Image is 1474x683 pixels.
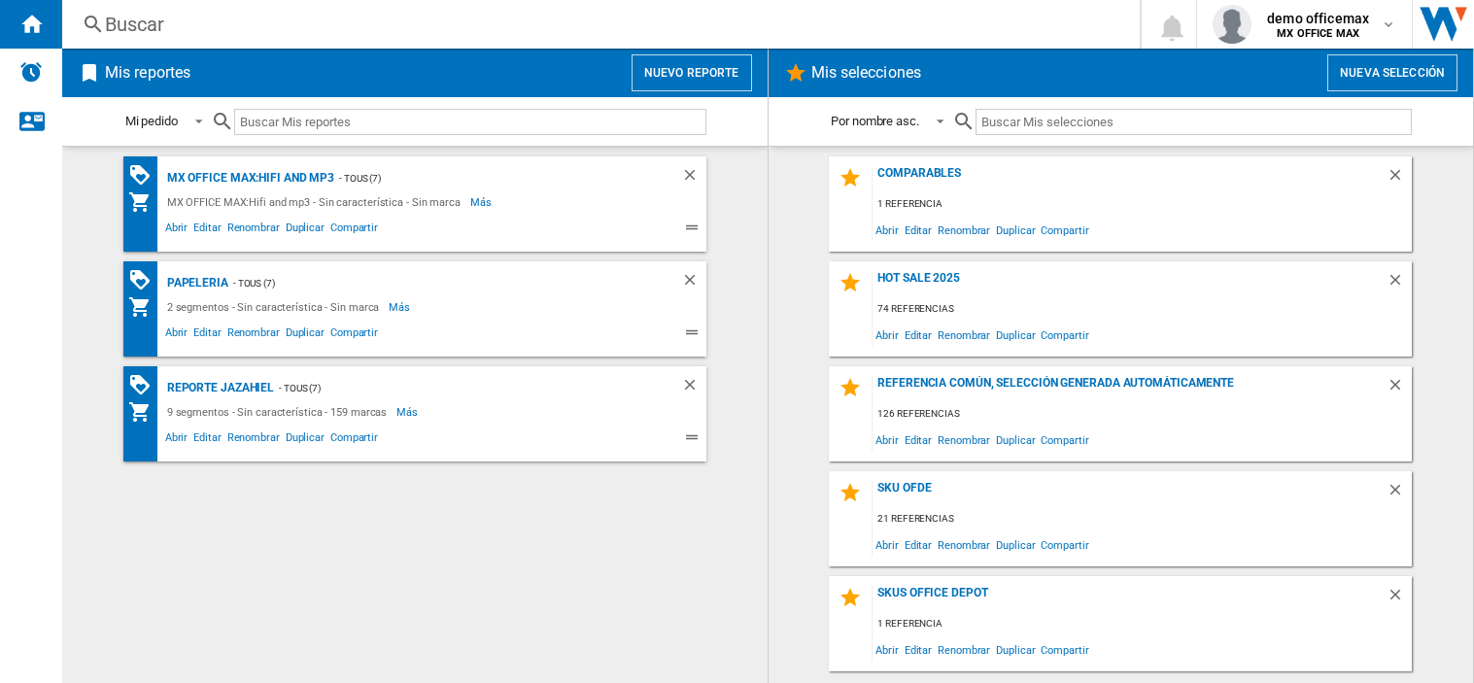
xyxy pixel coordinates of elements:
div: Comparables [873,166,1387,192]
div: Matriz de PROMOCIONES [128,163,162,188]
div: Borrar [681,166,706,190]
div: - TOUS (7) [334,166,642,190]
div: Borrar [1387,166,1412,192]
div: Borrar [681,376,706,400]
div: 1 referencia [873,612,1412,636]
div: skus office depot [873,586,1387,612]
span: Abrir [873,427,902,453]
div: Mi pedido [125,114,178,128]
div: Buscar [105,11,1089,38]
span: Compartir [1038,427,1091,453]
span: Duplicar [283,219,327,242]
span: Renombrar [935,531,993,558]
span: Duplicar [993,322,1038,348]
span: Compartir [1038,531,1091,558]
img: alerts-logo.svg [19,60,43,84]
span: Renombrar [935,322,993,348]
div: - TOUS (7) [228,271,642,295]
div: Hot Sale 2025 [873,271,1387,297]
div: Por nombre asc. [831,114,919,128]
span: demo officemax [1267,9,1369,28]
span: Duplicar [283,428,327,452]
span: Editar [190,428,223,452]
div: Mi colección [128,295,162,319]
div: MX OFFICE MAX:Hifi and mp3 [162,166,334,190]
span: Abrir [162,428,191,452]
div: Borrar [1387,271,1412,297]
span: Duplicar [993,217,1038,243]
div: MX OFFICE MAX:Hifi and mp3 - Sin característica - Sin marca [162,190,470,214]
div: 74 referencias [873,297,1412,322]
h2: Mis reportes [101,54,194,91]
div: 2 segmentos - Sin característica - Sin marca [162,295,390,319]
img: profile.jpg [1213,5,1251,44]
span: Renombrar [224,324,283,347]
div: Matriz de PROMOCIONES [128,373,162,397]
span: Compartir [1038,217,1091,243]
div: Borrar [1387,481,1412,507]
button: Nuevo reporte [632,54,752,91]
span: Abrir [873,217,902,243]
input: Buscar Mis reportes [234,109,706,135]
b: MX OFFICE MAX [1277,27,1359,40]
span: Abrir [873,322,902,348]
span: Editar [902,322,935,348]
span: Duplicar [283,324,327,347]
div: - TOUS (7) [274,376,642,400]
span: Más [470,190,495,214]
span: Compartir [327,428,381,452]
button: Nueva selección [1327,54,1457,91]
span: Renombrar [935,636,993,663]
span: Compartir [1038,636,1091,663]
span: Editar [902,636,935,663]
div: Matriz de PROMOCIONES [128,268,162,292]
span: Abrir [162,219,191,242]
span: Compartir [1038,322,1091,348]
span: Renombrar [935,217,993,243]
div: Mi colección [128,190,162,214]
span: Renombrar [935,427,993,453]
span: Compartir [327,219,381,242]
h2: Mis selecciones [807,54,926,91]
span: Editar [902,427,935,453]
span: Más [389,295,413,319]
div: Borrar [681,271,706,295]
span: Editar [190,219,223,242]
span: Compartir [327,324,381,347]
div: Borrar [1387,376,1412,402]
span: Duplicar [993,531,1038,558]
span: Duplicar [993,636,1038,663]
div: Borrar [1387,586,1412,612]
div: 126 referencias [873,402,1412,427]
div: Referencia común, selección generada automáticamente [873,376,1387,402]
span: Editar [902,217,935,243]
div: 1 referencia [873,192,1412,217]
span: Editar [190,324,223,347]
span: Abrir [162,324,191,347]
div: Papeleria [162,271,228,295]
div: Mi colección [128,400,162,424]
div: sku ofde [873,481,1387,507]
span: Abrir [873,531,902,558]
span: Más [396,400,421,424]
div: 21 referencias [873,507,1412,531]
span: Renombrar [224,428,283,452]
div: 9 segmentos - Sin característica - 159 marcas [162,400,397,424]
span: Editar [902,531,935,558]
span: Duplicar [993,427,1038,453]
span: Abrir [873,636,902,663]
input: Buscar Mis selecciones [976,109,1412,135]
div: Reporte Jazahiel [162,376,274,400]
span: Renombrar [224,219,283,242]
